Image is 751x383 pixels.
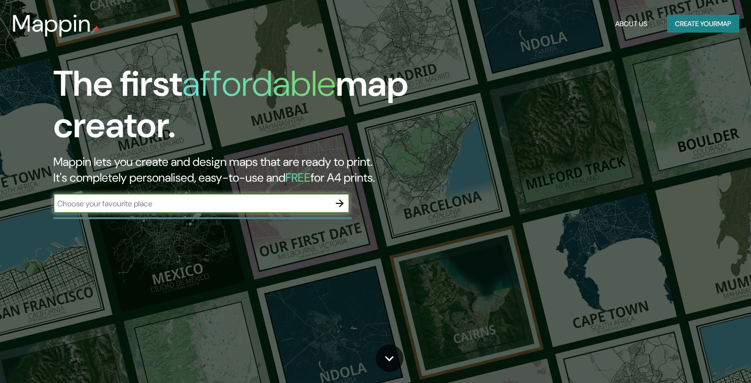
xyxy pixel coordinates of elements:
[53,63,429,154] h1: The first map creator.
[91,26,99,34] img: mappin-pin
[667,15,739,33] button: Create yourmap
[182,61,336,107] h1: affordable
[53,154,429,186] h2: Mappin lets you create and design maps that are ready to print. It's completely personalised, eas...
[285,170,311,185] h5: FREE
[611,15,651,33] button: About Us
[53,198,330,209] input: Choose your favourite place
[12,10,91,38] h3: Mappin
